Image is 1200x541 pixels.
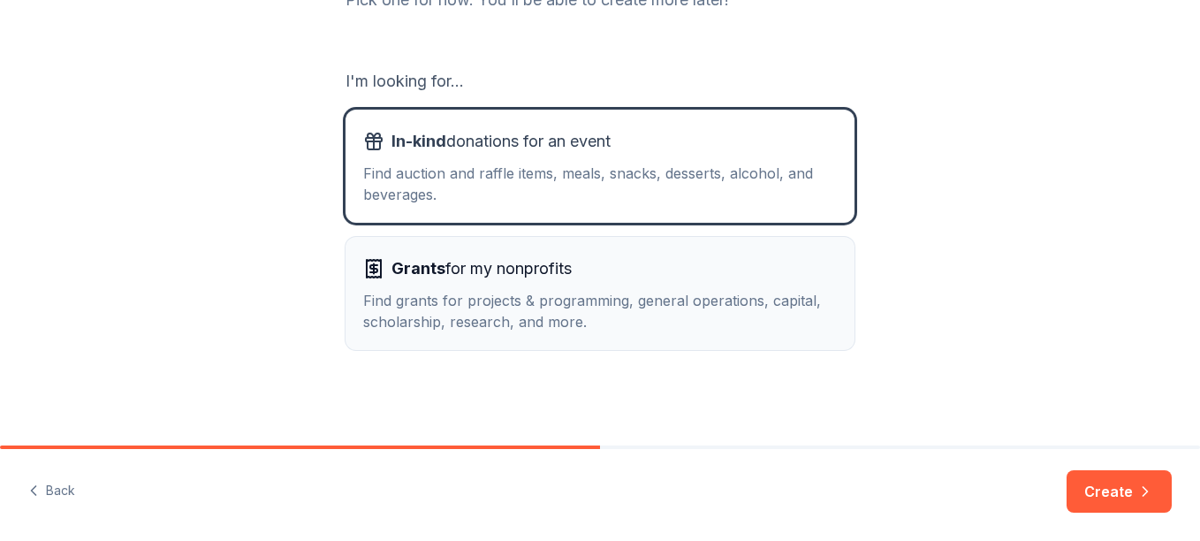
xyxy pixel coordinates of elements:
button: Create [1067,470,1172,513]
div: Find auction and raffle items, meals, snacks, desserts, alcohol, and beverages. [363,163,837,205]
button: In-kinddonations for an eventFind auction and raffle items, meals, snacks, desserts, alcohol, and... [346,110,854,223]
button: Back [28,473,75,510]
button: Grantsfor my nonprofitsFind grants for projects & programming, general operations, capital, schol... [346,237,854,350]
span: Grants [391,259,445,278]
div: I'm looking for... [346,67,854,95]
span: In-kind [391,132,446,150]
div: Find grants for projects & programming, general operations, capital, scholarship, research, and m... [363,290,837,332]
span: for my nonprofits [391,255,572,283]
span: donations for an event [391,127,611,156]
